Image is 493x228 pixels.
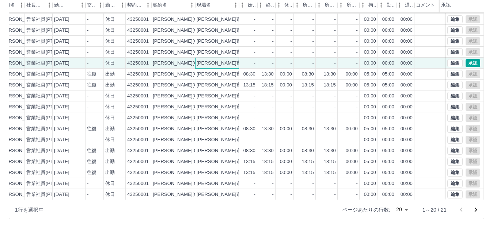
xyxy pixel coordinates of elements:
div: - [87,93,88,100]
div: 営業社員(PT契約) [26,158,65,165]
div: [PERSON_NAME][GEOGRAPHIC_DATA] [153,125,243,132]
button: 編集 [447,125,463,133]
div: [PERSON_NAME] [1,147,41,154]
div: - [272,49,274,56]
div: [PERSON_NAME]市立図書館窓口業務委託 [197,125,289,132]
div: 営業社員(PT契約) [26,38,65,45]
div: 00:00 [382,93,394,100]
div: - [312,93,314,100]
div: 営業社員(PT契約) [26,115,65,121]
div: [PERSON_NAME] [1,71,41,78]
div: 00:00 [401,136,413,143]
div: - [254,136,255,143]
div: [PERSON_NAME] [1,158,41,165]
div: - [291,27,292,34]
div: - [87,115,88,121]
div: - [87,16,88,23]
div: 43250001 [127,136,149,143]
div: 00:00 [401,125,413,132]
div: [PERSON_NAME] [1,60,41,67]
div: [DATE] [54,125,69,132]
button: 編集 [447,147,463,155]
button: 編集 [447,37,463,45]
div: 43250001 [127,147,149,154]
div: [DATE] [54,38,69,45]
div: - [356,93,358,100]
div: [PERSON_NAME][GEOGRAPHIC_DATA] [153,60,243,67]
div: [PERSON_NAME]市立図書館窓口業務委託 [197,27,289,34]
div: [PERSON_NAME]市立図書館窓口業務委託 [197,93,289,100]
div: 08:30 [243,125,255,132]
div: 00:00 [382,27,394,34]
button: 編集 [447,169,463,177]
div: 営業社員(PT契約) [26,16,65,23]
div: 00:00 [401,49,413,56]
div: - [272,136,274,143]
div: 05:00 [364,82,376,89]
div: 13:30 [262,147,274,154]
div: 00:00 [401,38,413,45]
div: [PERSON_NAME][GEOGRAPHIC_DATA] [153,136,243,143]
div: - [356,49,358,56]
div: 00:00 [280,158,292,165]
div: - [87,49,88,56]
div: - [334,38,336,45]
div: 08:30 [302,71,314,78]
div: [PERSON_NAME][GEOGRAPHIC_DATA] [153,38,243,45]
div: 00:00 [382,60,394,67]
div: 43250001 [127,27,149,34]
div: 18:15 [324,158,336,165]
button: 編集 [447,26,463,34]
div: [DATE] [54,82,69,89]
button: 編集 [447,92,463,100]
div: - [254,60,255,67]
div: - [334,93,336,100]
div: [PERSON_NAME]市立図書館窓口業務委託 [197,38,289,45]
div: 43250001 [127,158,149,165]
div: 05:00 [364,158,376,165]
div: 営業社員(PT契約) [26,125,65,132]
div: [PERSON_NAME][GEOGRAPHIC_DATA] [153,16,243,23]
div: 43250001 [127,60,149,67]
div: 00:00 [382,115,394,121]
div: 05:00 [364,125,376,132]
div: [PERSON_NAME] [1,136,41,143]
div: - [254,38,255,45]
button: 編集 [447,81,463,89]
div: [PERSON_NAME]市立図書館窓口業務委託 [197,60,289,67]
button: 編集 [447,179,463,188]
div: [PERSON_NAME][GEOGRAPHIC_DATA] [153,82,243,89]
div: [PERSON_NAME] [1,93,41,100]
div: [DATE] [54,49,69,56]
div: 00:00 [401,104,413,111]
div: 00:00 [401,71,413,78]
div: - [254,104,255,111]
div: 00:00 [364,38,376,45]
div: 43250001 [127,104,149,111]
div: 営業社員(PT契約) [26,82,65,89]
div: 営業社員(PT契約) [26,136,65,143]
div: 00:00 [346,82,358,89]
div: 00:00 [280,71,292,78]
div: - [312,27,314,34]
div: 13:30 [324,71,336,78]
div: [PERSON_NAME] [1,82,41,89]
div: - [291,60,292,67]
div: - [312,38,314,45]
div: [PERSON_NAME] [1,16,41,23]
div: 00:00 [364,104,376,111]
div: 13:15 [243,158,255,165]
div: 出勤 [105,125,115,132]
div: 13:15 [302,82,314,89]
div: 18:15 [262,158,274,165]
div: [PERSON_NAME]市立図書館窓口業務委託 [197,82,289,89]
div: [PERSON_NAME] [1,125,41,132]
div: 13:30 [324,147,336,154]
div: [PERSON_NAME][GEOGRAPHIC_DATA] [153,158,243,165]
div: - [356,60,358,67]
div: - [254,16,255,23]
div: - [356,104,358,111]
div: 出勤 [105,82,115,89]
div: 00:00 [364,93,376,100]
div: - [312,60,314,67]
